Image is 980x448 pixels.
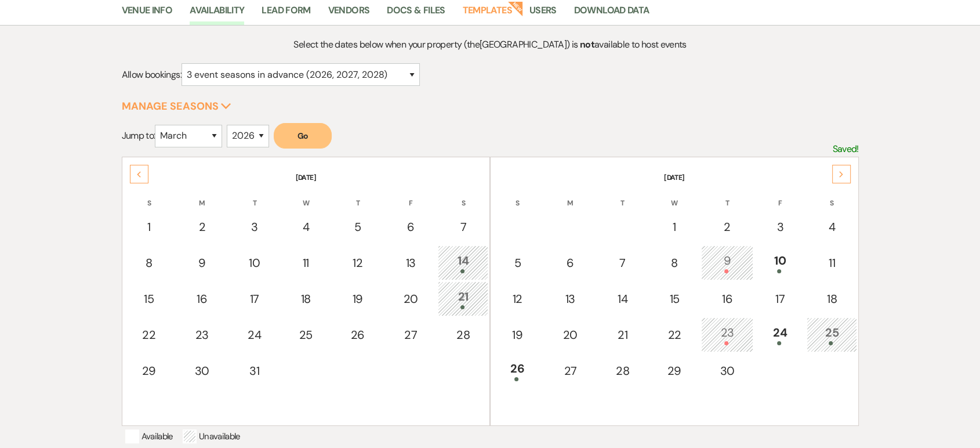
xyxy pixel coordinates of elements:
div: 17 [761,290,799,308]
button: Go [274,123,332,149]
div: 21 [604,326,641,344]
div: 12 [339,254,377,272]
div: 19 [498,326,536,344]
a: Users [529,3,557,25]
div: 25 [287,326,325,344]
button: Manage Seasons [122,101,231,111]
div: 3 [235,218,273,236]
div: 8 [130,254,168,272]
p: Unavailable [183,429,241,443]
div: 25 [813,324,850,345]
th: W [281,184,331,208]
div: 29 [130,362,168,380]
div: 1 [655,218,694,236]
th: W [649,184,700,208]
div: 23 [707,324,747,345]
div: 11 [287,254,325,272]
th: T [229,184,280,208]
div: 27 [391,326,430,344]
div: 26 [339,326,377,344]
div: 3 [761,218,799,236]
div: 2 [182,218,222,236]
a: Lead Form [262,3,310,25]
div: 16 [707,290,747,308]
div: 4 [813,218,850,236]
div: 6 [391,218,430,236]
th: S [124,184,175,208]
div: 30 [182,362,222,380]
a: Venue Info [122,3,173,25]
div: 15 [130,290,168,308]
th: T [701,184,753,208]
div: 17 [235,290,273,308]
div: 18 [813,290,850,308]
div: 30 [707,362,747,380]
div: 19 [339,290,377,308]
th: S [492,184,543,208]
a: Availability [190,3,244,25]
th: M [544,184,596,208]
th: T [597,184,647,208]
th: F [384,184,437,208]
div: 22 [130,326,168,344]
div: 21 [444,288,482,309]
span: Allow bookings: [122,68,182,81]
p: Select the dates below when your property (the [GEOGRAPHIC_DATA] ) is available to host events [213,37,766,52]
div: 8 [655,254,694,272]
th: [DATE] [124,158,489,183]
div: 31 [235,362,273,380]
div: 20 [550,326,590,344]
div: 16 [182,290,222,308]
th: S [807,184,856,208]
div: 2 [707,218,747,236]
div: 27 [550,362,590,380]
th: F [754,184,805,208]
div: 7 [604,254,641,272]
div: 23 [182,326,222,344]
th: S [438,184,488,208]
div: 28 [604,362,641,380]
th: M [176,184,228,208]
div: 15 [655,290,694,308]
div: 14 [444,252,482,273]
th: [DATE] [492,158,857,183]
div: 10 [235,254,273,272]
p: Saved! [832,142,858,157]
div: 11 [813,254,850,272]
a: Vendors [328,3,370,25]
div: 9 [182,254,222,272]
div: 9 [707,252,747,273]
div: 13 [391,254,430,272]
div: 26 [498,360,536,381]
div: 7 [444,218,482,236]
div: 5 [498,254,536,272]
a: Download Data [574,3,649,25]
strong: not [580,38,594,50]
div: 4 [287,218,325,236]
th: T [332,184,383,208]
div: 13 [550,290,590,308]
a: Templates [463,3,512,25]
div: 5 [339,218,377,236]
div: 6 [550,254,590,272]
p: Available [125,429,173,443]
div: 24 [235,326,273,344]
div: 1 [130,218,168,236]
a: Docs & Files [387,3,445,25]
div: 20 [391,290,430,308]
div: 28 [444,326,482,344]
div: 12 [498,290,536,308]
div: 14 [604,290,641,308]
div: 22 [655,326,694,344]
div: 10 [761,252,799,273]
div: 18 [287,290,325,308]
div: 29 [655,362,694,380]
span: Jump to: [122,129,155,142]
div: 24 [761,324,799,345]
